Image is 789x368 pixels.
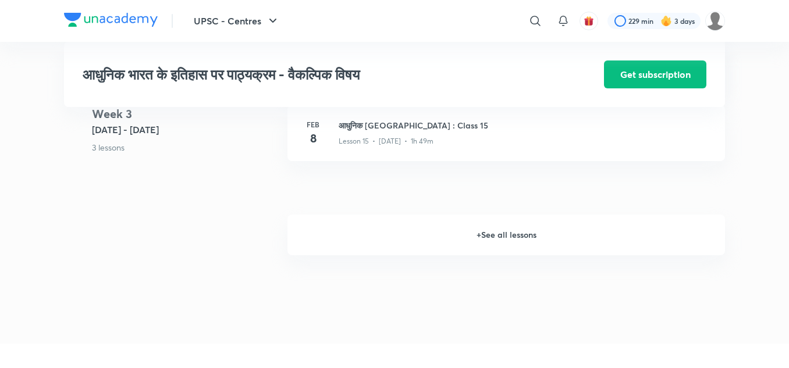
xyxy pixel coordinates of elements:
h6: + See all lessons [287,215,725,255]
a: Feb8आधुनिक [GEOGRAPHIC_DATA] : Class 15Lesson 15 • [DATE] • 1h 49m [287,105,725,175]
img: Company Logo [64,13,158,27]
h4: 8 [301,130,325,147]
button: avatar [580,12,598,30]
h4: Week 3 [92,105,278,123]
p: 3 lessons [92,141,278,153]
h5: [DATE] - [DATE] [92,123,278,137]
img: avatar [584,16,594,26]
h6: Feb [301,119,325,130]
img: streak [660,15,672,27]
p: Lesson 15 • [DATE] • 1h 49m [339,136,433,147]
button: Get subscription [604,60,706,88]
button: UPSC - Centres [187,9,287,33]
img: amit tripathi [705,11,725,31]
h3: आधुनिक [GEOGRAPHIC_DATA] : Class 15 [339,119,711,131]
h3: आधुनिक भारत के इतिहास पर पाठ्यक्रम - वैकल्पिक विषय [83,66,538,83]
a: Company Logo [64,13,158,30]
